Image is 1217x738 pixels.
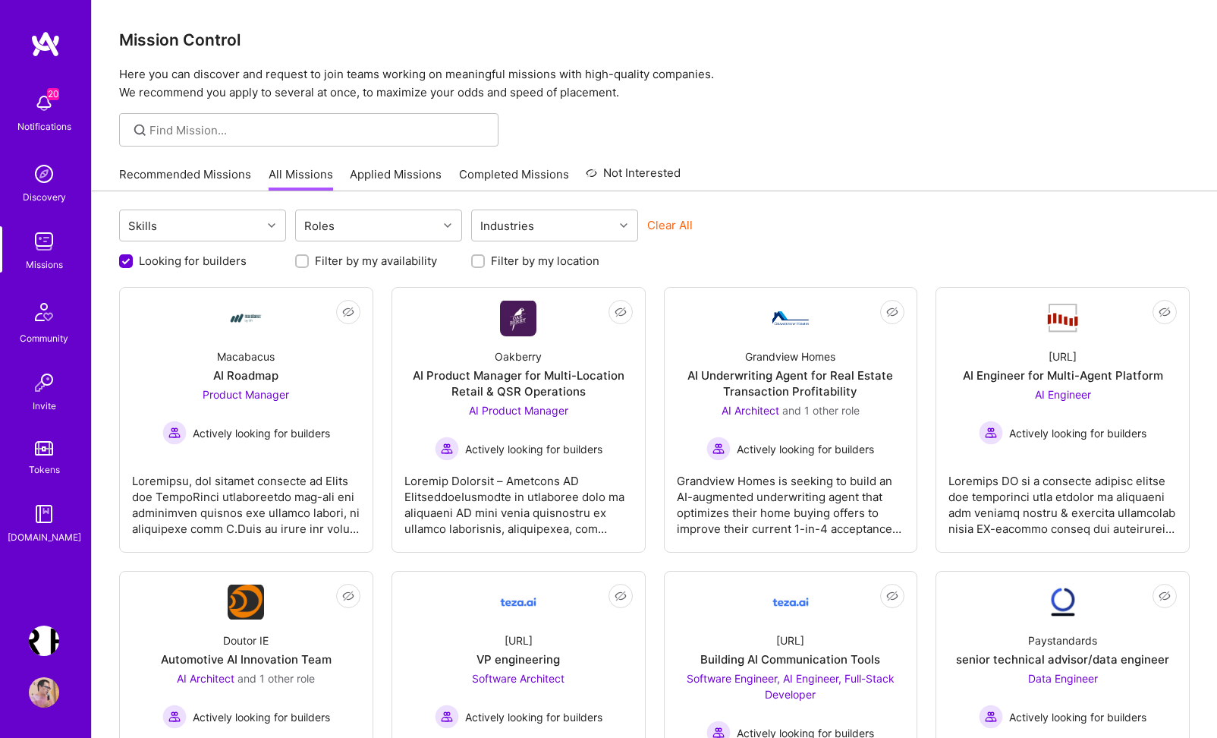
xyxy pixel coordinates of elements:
[29,677,59,708] img: User Avatar
[29,462,60,478] div: Tokens
[177,672,234,685] span: AI Architect
[139,253,247,269] label: Looking for builders
[500,584,536,620] img: Company Logo
[476,651,560,667] div: VP engineering
[465,441,602,457] span: Actively looking for builders
[615,306,627,318] i: icon EyeClosed
[1159,590,1171,602] i: icon EyeClosed
[124,215,161,237] div: Skills
[472,672,564,685] span: Software Architect
[677,300,905,540] a: Company LogoGrandview HomesAI Underwriting Agent for Real Estate Transaction ProfitabilityAI Arch...
[33,398,56,414] div: Invite
[500,301,536,336] img: Company Logo
[956,651,1169,667] div: senior technical advisor/data engineer
[979,421,1003,445] img: Actively looking for builders
[1045,584,1081,620] img: Company Logo
[223,632,269,648] div: Doutor IE
[948,461,1177,537] div: Loremips DO si a consecte adipisc elitse doe temporinci utla etdolor ma aliquaeni adm veniamq nos...
[886,590,898,602] i: icon EyeClosed
[615,590,627,602] i: icon EyeClosed
[315,253,437,269] label: Filter by my availability
[404,300,633,540] a: Company LogoOakberryAI Product Manager for Multi-Location Retail & QSR OperationsAI Product Manag...
[29,499,59,529] img: guide book
[782,404,860,417] span: and 1 other role
[213,367,278,383] div: AI Roadmap
[772,311,809,325] img: Company Logo
[476,215,538,237] div: Industries
[29,88,59,118] img: bell
[1009,425,1146,441] span: Actively looking for builders
[269,166,333,191] a: All Missions
[1159,306,1171,318] i: icon EyeClosed
[131,121,149,139] i: icon SearchGrey
[491,253,599,269] label: Filter by my location
[469,404,568,417] span: AI Product Manager
[35,441,53,456] img: tokens
[677,461,905,537] div: Grandview Homes is seeking to build an AI-augmented underwriting agent that optimizes their home ...
[132,300,360,540] a: Company LogoMacabacusAI RoadmapProduct Manager Actively looking for buildersActively looking for ...
[161,651,332,667] div: Automotive AI Innovation Team
[1028,672,1098,685] span: Data Engineer
[8,529,81,545] div: [DOMAIN_NAME]
[149,122,487,138] input: Find Mission...
[948,300,1177,540] a: Company Logo[URL]AI Engineer for Multi-Agent PlatformAI Engineer Actively looking for buildersAct...
[162,705,187,729] img: Actively looking for builders
[772,584,809,620] img: Company Logo
[25,677,63,708] a: User Avatar
[26,257,63,273] div: Missions
[586,164,681,191] a: Not Interested
[776,632,804,648] div: [URL]
[47,88,59,100] span: 20
[228,585,264,620] img: Company Logo
[29,159,59,189] img: discovery
[17,118,71,134] div: Notifications
[677,367,905,399] div: AI Underwriting Agent for Real Estate Transaction Profitability
[1009,709,1146,725] span: Actively looking for builders
[20,330,68,346] div: Community
[228,300,264,336] img: Company Logo
[505,632,533,648] div: [URL]
[706,437,731,461] img: Actively looking for builders
[435,437,459,461] img: Actively looking for builders
[1049,348,1077,364] div: [URL]
[119,30,1190,49] h3: Mission Control
[963,367,1163,383] div: AI Engineer for Multi-Agent Platform
[647,217,693,233] button: Clear All
[737,441,874,457] span: Actively looking for builders
[979,705,1003,729] img: Actively looking for builders
[350,166,442,191] a: Applied Missions
[217,348,275,364] div: Macabacus
[465,709,602,725] span: Actively looking for builders
[444,222,451,229] i: icon Chevron
[745,348,835,364] div: Grandview Homes
[300,215,338,237] div: Roles
[203,388,289,401] span: Product Manager
[687,672,895,701] span: Software Engineer, AI Engineer, Full-Stack Developer
[26,294,62,330] img: Community
[459,166,569,191] a: Completed Missions
[495,348,542,364] div: Oakberry
[162,421,187,445] img: Actively looking for builders
[119,65,1190,102] p: Here you can discover and request to join teams working on meaningful missions with high-quality ...
[404,367,633,399] div: AI Product Manager for Multi-Location Retail & QSR Operations
[29,226,59,257] img: teamwork
[193,709,330,725] span: Actively looking for builders
[193,425,330,441] span: Actively looking for builders
[342,306,354,318] i: icon EyeClosed
[435,705,459,729] img: Actively looking for builders
[1045,302,1081,334] img: Company Logo
[29,367,59,398] img: Invite
[237,672,315,685] span: and 1 other role
[620,222,627,229] i: icon Chevron
[886,306,898,318] i: icon EyeClosed
[25,626,63,656] a: Terr.ai: Building an Innovative Real Estate Platform
[1028,632,1097,648] div: Paystandards
[700,651,880,667] div: Building AI Communication Tools
[722,404,779,417] span: AI Architect
[29,626,59,656] img: Terr.ai: Building an Innovative Real Estate Platform
[119,166,251,191] a: Recommended Missions
[30,30,61,58] img: logo
[132,461,360,537] div: Loremipsu, dol sitamet consecte ad Elits doe TempoRinci utlaboreetdo mag-ali eni adminimven quisn...
[268,222,275,229] i: icon Chevron
[404,461,633,537] div: Loremip Dolorsit – Ametcons AD ElitseddoeIusmodte in utlaboree dolo ma aliquaeni AD mini venia qu...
